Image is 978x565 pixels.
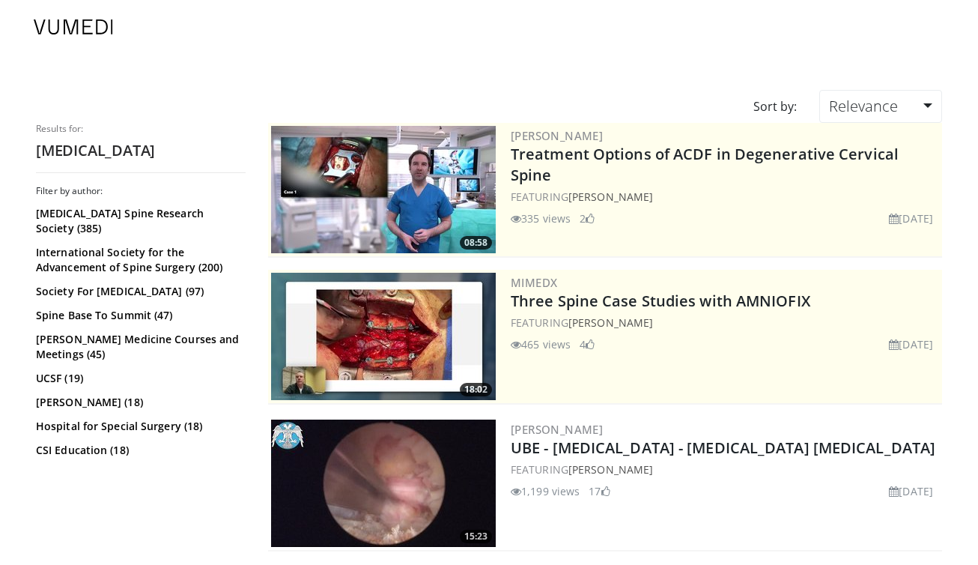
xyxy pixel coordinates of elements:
[36,443,242,458] a: CSI Education (18)
[742,90,808,123] div: Sort by:
[36,371,242,386] a: UCSF (19)
[511,291,810,311] a: Three Spine Case Studies with AMNIOFIX
[889,483,933,499] li: [DATE]
[271,273,496,400] img: 34c974b5-e942-4b60-b0f4-1f83c610957b.300x170_q85_crop-smart_upscale.jpg
[36,284,242,299] a: Society For [MEDICAL_DATA] (97)
[36,185,246,197] h3: Filter by author:
[511,144,899,185] a: Treatment Options of ACDF in Degenerative Cervical Spine
[36,395,242,410] a: [PERSON_NAME] (18)
[36,419,242,434] a: Hospital for Special Surgery (18)
[36,308,242,323] a: Spine Base To Summit (47)
[568,190,653,204] a: [PERSON_NAME]
[889,211,933,226] li: [DATE]
[829,96,898,116] span: Relevance
[36,206,242,236] a: [MEDICAL_DATA] Spine Research Society (385)
[511,438,935,458] a: UBE - [MEDICAL_DATA] - [MEDICAL_DATA] [MEDICAL_DATA]
[271,126,496,253] img: 009a77ed-cfd7-46ce-89c5-e6e5196774e0.300x170_q85_crop-smart_upscale.jpg
[889,336,933,352] li: [DATE]
[271,420,496,547] a: 15:23
[580,336,595,352] li: 4
[511,315,939,330] div: FEATURING
[271,126,496,253] a: 08:58
[580,211,595,226] li: 2
[36,245,242,275] a: International Society for the Advancement of Spine Surgery (200)
[819,90,942,123] a: Relevance
[271,420,496,547] img: a1e21d58-da9c-420b-88b4-b6347314e34e.300x170_q85_crop-smart_upscale.jpg
[36,141,246,160] h2: [MEDICAL_DATA]
[34,19,113,34] img: VuMedi Logo
[568,315,653,330] a: [PERSON_NAME]
[36,332,242,362] a: [PERSON_NAME] Medicine Courses and Meetings (45)
[36,123,246,135] p: Results for:
[511,422,603,437] a: [PERSON_NAME]
[271,273,496,400] a: 18:02
[511,128,603,143] a: [PERSON_NAME]
[589,483,610,499] li: 17
[460,383,492,396] span: 18:02
[511,462,939,477] div: FEATURING
[511,275,557,290] a: MIMEDX
[511,189,939,205] div: FEATURING
[460,530,492,543] span: 15:23
[511,336,571,352] li: 465 views
[511,483,580,499] li: 1,199 views
[511,211,571,226] li: 335 views
[568,462,653,477] a: [PERSON_NAME]
[460,236,492,250] span: 08:58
